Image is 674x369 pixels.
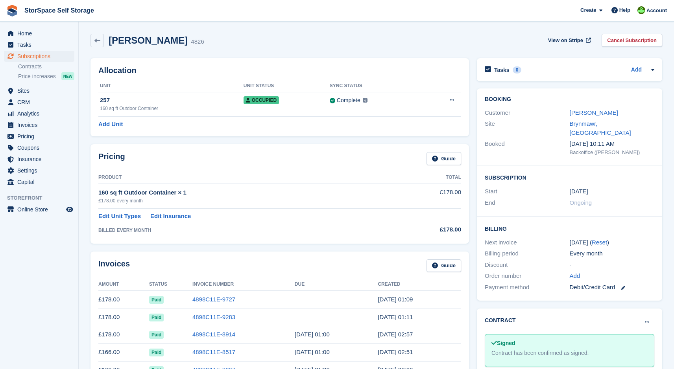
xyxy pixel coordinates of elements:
span: Settings [17,165,65,176]
a: StorSpace Self Storage [21,4,97,17]
div: Site [485,119,570,137]
span: Paid [149,296,164,304]
a: menu [4,204,74,215]
div: Customer [485,108,570,117]
a: 4898C11E-8517 [192,349,235,355]
a: menu [4,97,74,108]
img: stora-icon-8386f47178a22dfd0bd8f6a31ec36ba5ce8667c1dd55bd0f319d3a0aa187defe.svg [6,5,18,17]
a: Edit Unit Types [98,212,141,221]
h2: Booking [485,96,654,103]
a: Add Unit [98,120,123,129]
span: Online Store [17,204,65,215]
h2: Invoices [98,259,130,272]
span: Price increases [18,73,56,80]
h2: [PERSON_NAME] [109,35,188,46]
a: Edit Insurance [150,212,191,221]
span: Create [580,6,596,14]
a: Guide [427,259,461,272]
a: menu [4,131,74,142]
span: CRM [17,97,65,108]
h2: Pricing [98,152,125,165]
td: £178.00 [98,291,149,308]
a: View on Stripe [545,34,593,47]
div: 257 [100,96,244,105]
div: Next invoice [485,238,570,247]
a: 4898C11E-9283 [192,314,235,320]
div: Start [485,187,570,196]
a: menu [4,154,74,165]
a: menu [4,85,74,96]
span: Help [619,6,630,14]
h2: Billing [485,224,654,232]
td: £178.00 [98,308,149,326]
a: menu [4,165,74,176]
span: Paid [149,314,164,321]
a: menu [4,119,74,130]
span: Home [17,28,65,39]
a: Add [570,272,580,281]
div: 4826 [191,37,204,46]
span: Capital [17,176,65,187]
a: Preview store [65,205,74,214]
td: £166.00 [98,343,149,361]
time: 2025-07-01 00:11:14 UTC [378,314,413,320]
div: Billing period [485,249,570,258]
span: Analytics [17,108,65,119]
span: Ongoing [570,199,592,206]
div: NEW [61,72,74,80]
time: 2025-06-01 01:57:39 UTC [378,331,413,338]
a: 4898C11E-8914 [192,331,235,338]
div: Discount [485,261,570,270]
h2: Allocation [98,66,461,75]
div: Backoffice ([PERSON_NAME]) [570,149,655,156]
td: £178.00 [393,184,461,208]
div: £178.00 every month [98,197,393,204]
a: menu [4,51,74,62]
h2: Contract [485,316,516,325]
a: menu [4,39,74,50]
span: Insurance [17,154,65,165]
div: BILLED EVERY MONTH [98,227,393,234]
div: [DATE] 10:11 AM [570,140,655,149]
th: Created [378,278,461,291]
h2: Tasks [494,66,510,73]
time: 2025-08-01 00:09:23 UTC [378,296,413,303]
div: 0 [513,66,522,73]
div: £178.00 [393,225,461,234]
time: 2025-06-02 00:00:00 UTC [295,331,330,338]
th: Unit [98,80,244,92]
div: Booked [485,140,570,156]
a: Reset [592,239,607,246]
span: Paid [149,331,164,339]
th: Due [295,278,378,291]
span: Pricing [17,131,65,142]
span: Coupons [17,142,65,153]
img: icon-info-grey-7440780725fd019a000dd9b08b2336e03edf1995a4989e88bcd33f0948082b44.svg [363,98,367,103]
a: Price increases NEW [18,72,74,81]
span: Storefront [7,194,78,202]
a: Guide [427,152,461,165]
div: - [570,261,655,270]
h2: Subscription [485,173,654,181]
th: Product [98,171,393,184]
th: Invoice Number [192,278,295,291]
a: menu [4,108,74,119]
time: 2025-05-02 00:00:00 UTC [295,349,330,355]
time: 2022-05-01 00:00:00 UTC [570,187,588,196]
span: Subscriptions [17,51,65,62]
div: End [485,198,570,207]
div: 160 sq ft Outdoor Container [100,105,244,112]
a: Add [631,66,642,75]
a: menu [4,28,74,39]
a: [PERSON_NAME] [570,109,618,116]
a: Cancel Subscription [602,34,662,47]
div: Order number [485,272,570,281]
a: Contracts [18,63,74,70]
th: Unit Status [244,80,330,92]
a: 4898C11E-9727 [192,296,235,303]
time: 2025-05-01 01:51:55 UTC [378,349,413,355]
div: Every month [570,249,655,258]
a: menu [4,176,74,187]
th: Total [393,171,461,184]
span: Occupied [244,96,279,104]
